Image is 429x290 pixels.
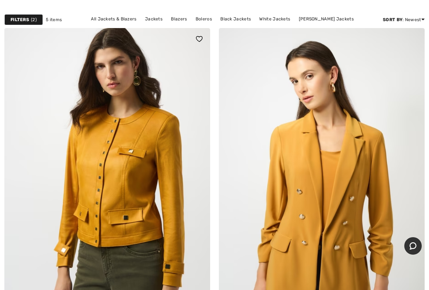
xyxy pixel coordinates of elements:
[192,14,216,24] a: Boleros
[182,24,226,33] a: [PERSON_NAME]
[383,17,402,22] strong: Sort By
[46,16,62,23] span: 5 items
[217,14,254,24] a: Black Jackets
[87,14,140,24] a: All Jackets & Blazers
[196,36,203,42] img: heart_black_full.svg
[167,14,191,24] a: Blazers
[383,16,425,23] div: : Newest
[404,237,422,255] iframe: Opens a widget where you can chat to one of our agents
[141,14,166,24] a: Jackets
[227,24,262,33] a: Blue Jackets
[256,14,294,24] a: White Jackets
[31,16,37,23] span: 2
[295,14,357,24] a: [PERSON_NAME] Jackets
[11,16,29,23] strong: Filters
